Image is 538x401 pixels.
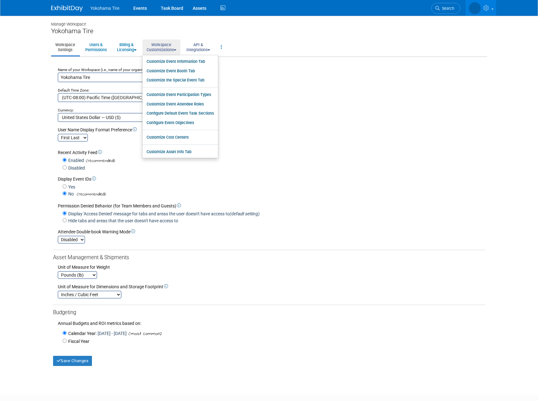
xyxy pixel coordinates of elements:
[75,191,106,198] span: (recommended)
[142,66,218,76] a: Customize Event Booth Tab
[51,27,487,35] div: Yokohama Tire
[90,6,120,11] span: Yokohama Tire
[58,176,485,182] div: Display Event IDs
[142,109,218,118] a: Configure Default Event Task Sections
[58,229,485,235] div: Attendee Double-book Warning Mode
[127,330,161,338] span: (most common)
[431,3,460,14] a: Search
[51,5,83,12] img: ExhibitDay
[58,88,89,93] small: Default Time Zone:
[68,331,96,336] span: Calendar Year
[182,39,214,55] a: API &Integrations
[58,149,485,156] div: Recent Activity Feed
[58,284,485,290] div: Unit of Measure for Dimensions and Storage Footprint
[58,73,200,82] input: Name of your organization
[142,75,218,85] a: Customize the Special Event Tab
[58,264,485,270] div: Unit of Measure for Weight
[67,165,85,171] label: Disabled
[67,330,127,337] label: : [DATE] - [DATE]
[230,211,260,216] i: (default setting)
[68,339,89,344] span: Fiscal Year
[58,127,485,133] div: User Name Display Format Preference
[67,191,74,197] label: No
[58,203,485,209] div: Permission Denied Behavior (for Team Members and Guests)
[51,39,79,55] a: WorkspaceSettings
[58,108,74,112] small: Currency:
[469,2,481,14] img: GEOFF DUNIVIN
[81,39,111,55] a: Users &Permissions
[142,39,180,55] a: WorkspaceCustomizations
[51,16,487,27] div: Manage Workspace
[53,316,485,326] div: Annual Budgets and ROI metrics based on:
[67,211,260,217] label: Display 'Access Denied' message for tabs and areas the user doesn't have access to
[113,39,141,55] a: Billing &Licensing
[142,90,218,99] a: Customize Event Participation Types
[67,218,178,224] label: Hide tabs and areas that the user doesn't have access to
[142,99,218,109] a: Customize Event Attendee Roles
[84,158,115,164] span: (recommended)
[67,157,84,164] label: Enabled
[58,68,182,72] small: Name of your Workspace (i.e., name of your organization or your division):
[142,147,218,157] a: Customize Asset Info Tab
[142,118,218,128] a: Configure Event Objectives
[53,254,485,261] div: Asset Management & Shipments
[53,356,92,366] button: Save Changes
[67,184,75,190] label: Yes
[53,309,485,316] div: Budgeting
[440,6,454,11] span: Search
[142,133,218,142] a: Customize Cost Centers
[142,57,218,66] a: Customize Event Information Tab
